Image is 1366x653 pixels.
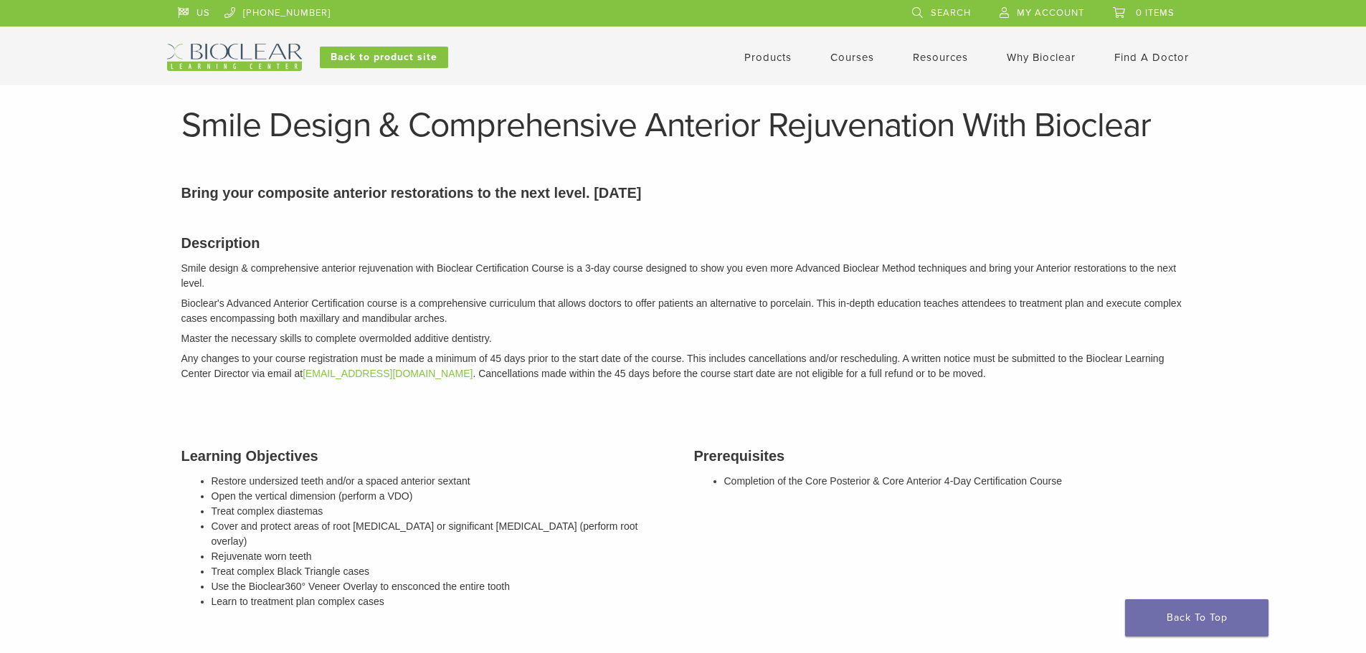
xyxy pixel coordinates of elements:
a: Products [744,51,792,64]
p: Smile design & comprehensive anterior rejuvenation with Bioclear Certification Course is a 3-day ... [181,261,1185,291]
h3: Learning Objectives [181,445,673,467]
li: Restore undersized teeth and/or a spaced anterior sextant [212,474,673,489]
a: Courses [830,51,874,64]
li: Completion of the Core Posterior & Core Anterior 4-Day Certification Course [724,474,1185,489]
img: Bioclear [167,44,302,71]
a: Back to product site [320,47,448,68]
li: Cover and protect areas of root [MEDICAL_DATA] or significant [MEDICAL_DATA] (perform root overlay) [212,519,673,549]
span: Search [931,7,971,19]
p: Bring your composite anterior restorations to the next level. [DATE] [181,182,1185,204]
span: Learn to treatment plan complex cases [212,596,384,607]
li: Use the Bioclear [212,579,673,594]
span: My Account [1017,7,1084,19]
em: Any changes to your course registration must be made a minimum of 45 days prior to the start date... [181,353,1165,379]
span: 360° Veneer Overlay to ensconced the entire tooth [285,581,510,592]
a: Resources [913,51,968,64]
li: Open the vertical dimension (perform a VDO) [212,489,673,504]
a: [EMAIL_ADDRESS][DOMAIN_NAME] [303,368,473,379]
p: Master the necessary skills to complete overmolded additive dentistry. [181,331,1185,346]
h3: Prerequisites [694,445,1185,467]
h3: Description [181,232,1185,254]
li: Treat complex Black Triangle cases [212,564,673,579]
a: Why Bioclear [1007,51,1076,64]
p: Bioclear's Advanced Anterior Certification course is a comprehensive curriculum that allows docto... [181,296,1185,326]
a: Find A Doctor [1114,51,1189,64]
h1: Smile Design & Comprehensive Anterior Rejuvenation With Bioclear [181,108,1185,143]
a: Back To Top [1125,599,1268,637]
span: 0 items [1136,7,1175,19]
li: Treat complex diastemas [212,504,673,519]
li: Rejuvenate worn teeth [212,549,673,564]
